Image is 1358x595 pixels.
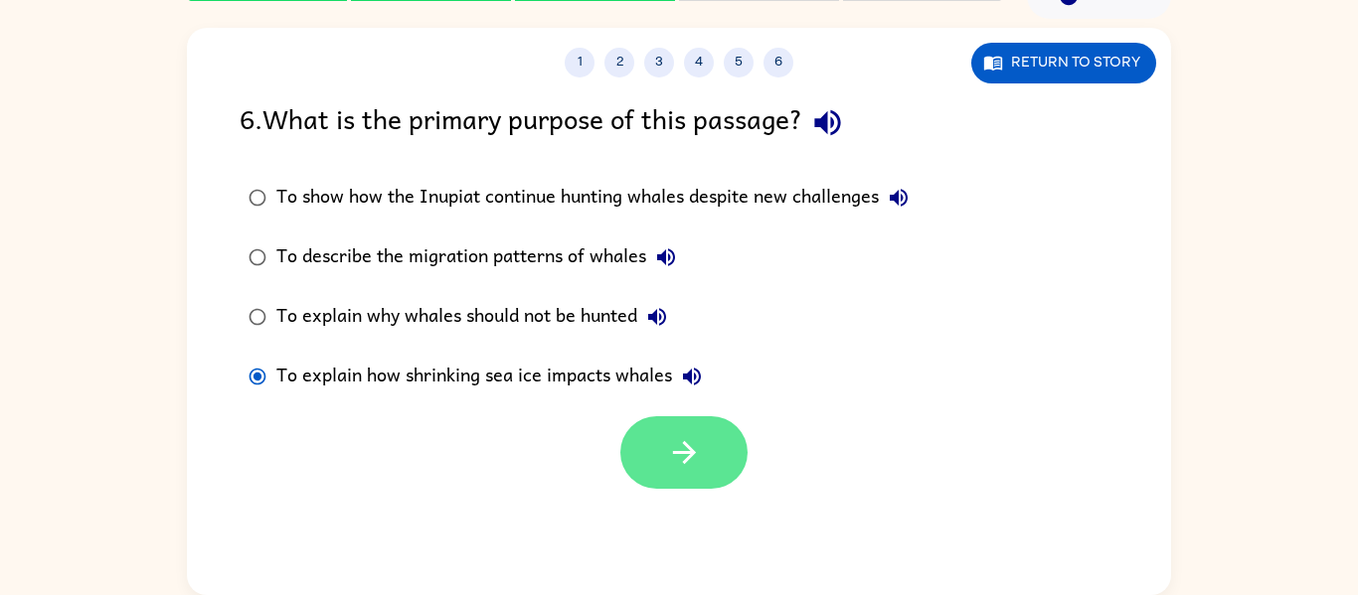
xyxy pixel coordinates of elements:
button: 5 [724,48,754,77]
button: 6 [764,48,793,77]
button: Return to story [971,43,1156,83]
button: 2 [604,48,634,77]
div: To explain how shrinking sea ice impacts whales [276,357,712,396]
button: To explain how shrinking sea ice impacts whales [672,357,712,396]
div: To describe the migration patterns of whales [276,237,686,277]
div: 6 . What is the primary purpose of this passage? [240,97,1118,148]
button: 3 [644,48,674,77]
button: To show how the Inupiat continue hunting whales despite new challenges [879,178,919,218]
button: 1 [565,48,594,77]
div: To explain why whales should not be hunted [276,297,677,337]
div: To show how the Inupiat continue hunting whales despite new challenges [276,178,919,218]
button: To explain why whales should not be hunted [637,297,677,337]
button: To describe the migration patterns of whales [646,237,686,277]
button: 4 [684,48,714,77]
